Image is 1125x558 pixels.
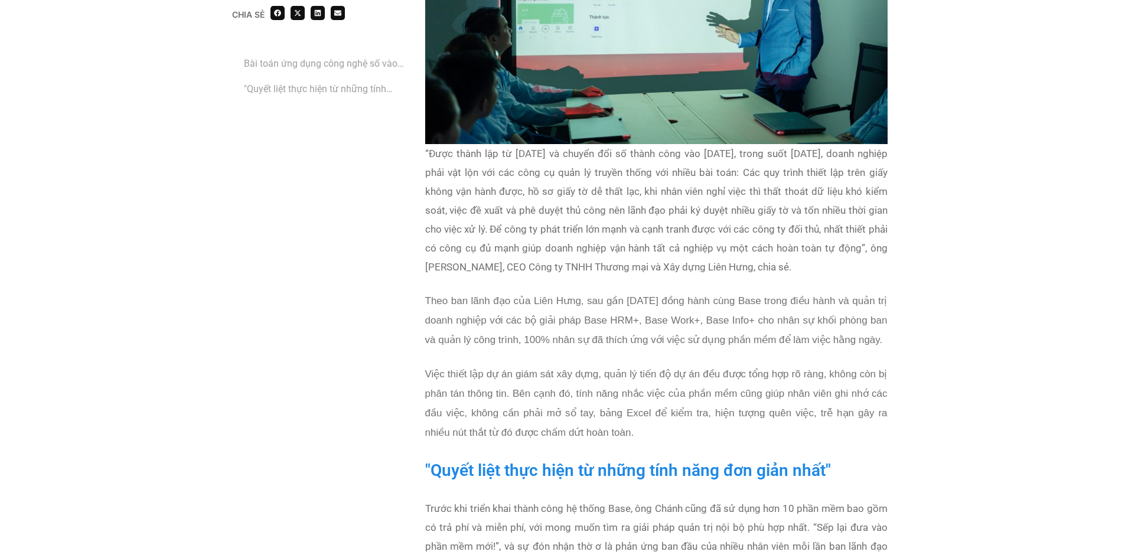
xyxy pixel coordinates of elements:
p: “Được thành lập từ [DATE] và chuyển đổi số thành công vào [DATE], trong suốt [DATE], doanh nghiệp... [425,144,888,276]
div: Chia sẻ [232,11,265,19]
div: Share on linkedin [311,6,325,20]
div: Share on facebook [270,6,285,20]
div: Share on x-twitter [291,6,305,20]
span: Việc thiết lập dự án giám sát xây dựng, quản lý tiến độ dự án đều được tổng hợp rõ ràng, không cò... [425,368,888,438]
a: Bài toán ứng dụng công nghệ số vào quản lý công trình xây dựng [244,56,407,71]
span: Theo ban lãnh đạo của Liên Hưng, sau gần [DATE] đồng hành cùng Base trong điều hành và quản trị d... [425,295,888,345]
h2: "Quyết liệt thực hiện từ những tính năng đơn giản nhất" [425,457,888,484]
div: Share on email [331,6,345,20]
a: "Quyết liệt thực hiện từ những tính năng đơn giản nhất" [244,81,407,96]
